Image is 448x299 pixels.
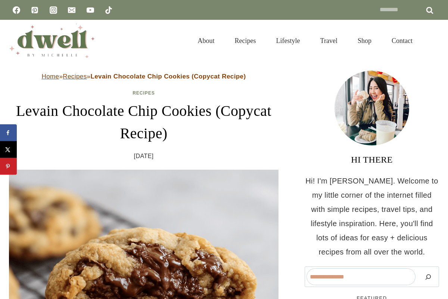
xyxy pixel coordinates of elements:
[348,28,382,54] a: Shop
[266,28,310,54] a: Lifestyle
[9,24,95,58] img: DWELL by michelle
[426,34,439,47] button: View Search Form
[188,28,423,54] nav: Primary Navigation
[133,90,155,96] a: Recipes
[42,73,59,80] a: Home
[64,3,79,18] a: Email
[63,73,87,80] a: Recipes
[46,3,61,18] a: Instagram
[83,3,98,18] a: YouTube
[225,28,266,54] a: Recipes
[9,100,279,145] h1: Levain Chocolate Chip Cookies (Copycat Recipe)
[305,174,439,259] p: Hi! I'm [PERSON_NAME]. Welcome to my little corner of the internet filled with simple recipes, tr...
[101,3,116,18] a: TikTok
[42,73,246,80] span: » »
[90,73,246,80] strong: Levain Chocolate Chip Cookies (Copycat Recipe)
[382,28,423,54] a: Contact
[134,151,154,162] time: [DATE]
[419,268,437,285] button: Search
[188,28,225,54] a: About
[305,153,439,166] h3: HI THERE
[9,3,24,18] a: Facebook
[27,3,42,18] a: Pinterest
[310,28,348,54] a: Travel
